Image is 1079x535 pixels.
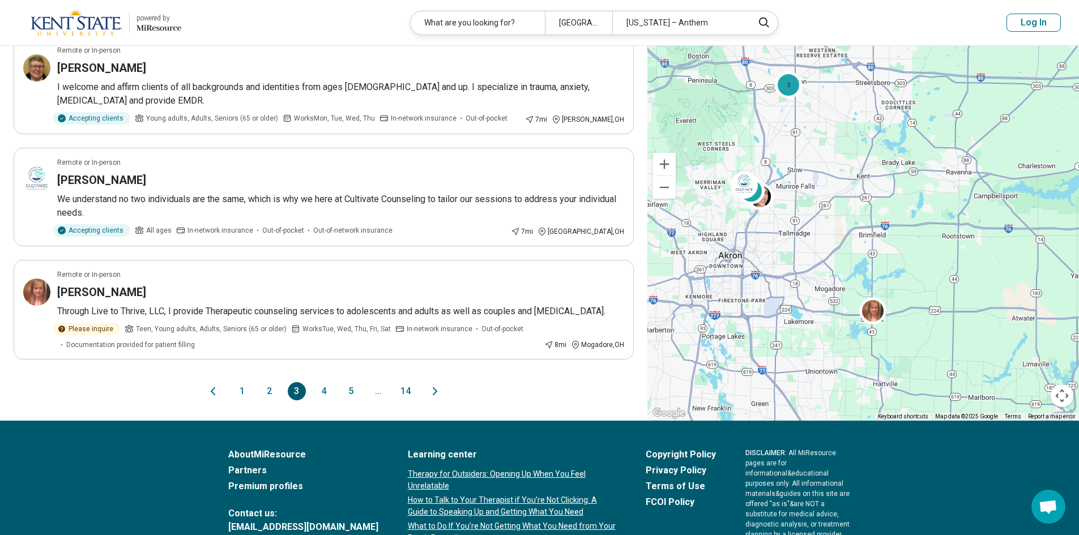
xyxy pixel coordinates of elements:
p: Remote or In-person [57,269,121,280]
span: Works Tue, Wed, Thu, Fri, Sat [302,324,391,334]
button: Zoom in [653,153,676,176]
span: Out-of-network insurance [313,225,393,236]
p: Remote or In-person [57,157,121,168]
button: 3 [288,382,306,400]
span: Works Mon, Tue, Wed, Thu [294,113,375,123]
div: [US_STATE] – Anthem [612,11,747,35]
a: Kent State Universitypowered by [18,9,181,36]
span: Young adults, Adults, Seniors (65 or older) [146,113,278,123]
a: [EMAIL_ADDRESS][DOMAIN_NAME] [228,520,378,534]
a: Privacy Policy [646,464,716,477]
a: Learning center [408,448,616,461]
div: What are you looking for? [411,11,545,35]
button: 4 [315,382,333,400]
span: In-network insurance [187,225,253,236]
span: Teen, Young adults, Adults, Seniors (65 or older) [136,324,287,334]
button: 1 [233,382,251,400]
a: Premium profiles [228,480,378,493]
span: DISCLAIMER [745,449,785,457]
span: All ages [146,225,172,236]
h3: [PERSON_NAME] [57,60,146,76]
p: Remote or In-person [57,45,121,55]
img: Kent State University [31,9,122,36]
button: Map camera controls [1051,384,1073,407]
button: 2 [261,382,279,400]
div: Accepting clients [53,224,130,237]
div: 7 mi [511,226,533,237]
a: Copyright Policy [646,448,716,461]
a: AboutMiResource [228,448,378,461]
div: [PERSON_NAME] , OH [552,114,624,125]
div: Open chat [1031,490,1065,524]
button: Previous page [206,382,220,400]
span: Out-of-pocket [466,113,507,123]
button: Keyboard shortcuts [878,413,928,421]
p: Through Live to Thrive, LLC, I provide Therapeutic counseling services to adolescents and adults ... [57,305,624,318]
img: Google [650,406,688,421]
div: 8 mi [544,340,566,350]
span: In-network insurance [391,113,457,123]
div: [GEOGRAPHIC_DATA] [545,11,612,35]
div: powered by [137,13,181,23]
h3: [PERSON_NAME] [57,172,146,188]
div: 3 [775,71,802,98]
a: Terms of Use [646,480,716,493]
h3: [PERSON_NAME] [57,284,146,300]
a: Open this area in Google Maps (opens a new window) [650,406,688,421]
div: Mogadore , OH [571,340,624,350]
div: Please inquire [53,323,120,335]
div: 7 mi [525,114,547,125]
button: Zoom out [653,176,676,199]
span: Map data ©2025 Google [935,413,998,420]
div: [GEOGRAPHIC_DATA] , OH [538,226,624,237]
button: 5 [342,382,360,400]
a: Therapy for Outsiders: Opening Up When You Feel Unrelatable [408,468,616,492]
a: How to Talk to Your Therapist if You’re Not Clicking: A Guide to Speaking Up and Getting What You... [408,494,616,518]
a: Report a map error [1028,413,1076,420]
span: Out-of-pocket [481,324,523,334]
p: We understand no two individuals are the same, which is why we here at Cultivate Counseling to ta... [57,192,624,220]
div: Accepting clients [53,112,130,125]
p: I welcome and affirm clients of all backgrounds and identities from ages [DEMOGRAPHIC_DATA] and u... [57,80,624,108]
button: 14 [396,382,415,400]
button: Next page [428,382,442,400]
button: Log In [1007,14,1061,32]
a: Terms (opens in new tab) [1005,413,1021,420]
span: ... [369,382,387,400]
span: Documentation provided for patient filling [66,340,195,350]
a: Partners [228,464,378,477]
span: Out-of-pocket [262,225,304,236]
span: In-network insurance [407,324,472,334]
span: Contact us: [228,507,378,520]
a: FCOI Policy [646,495,716,509]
